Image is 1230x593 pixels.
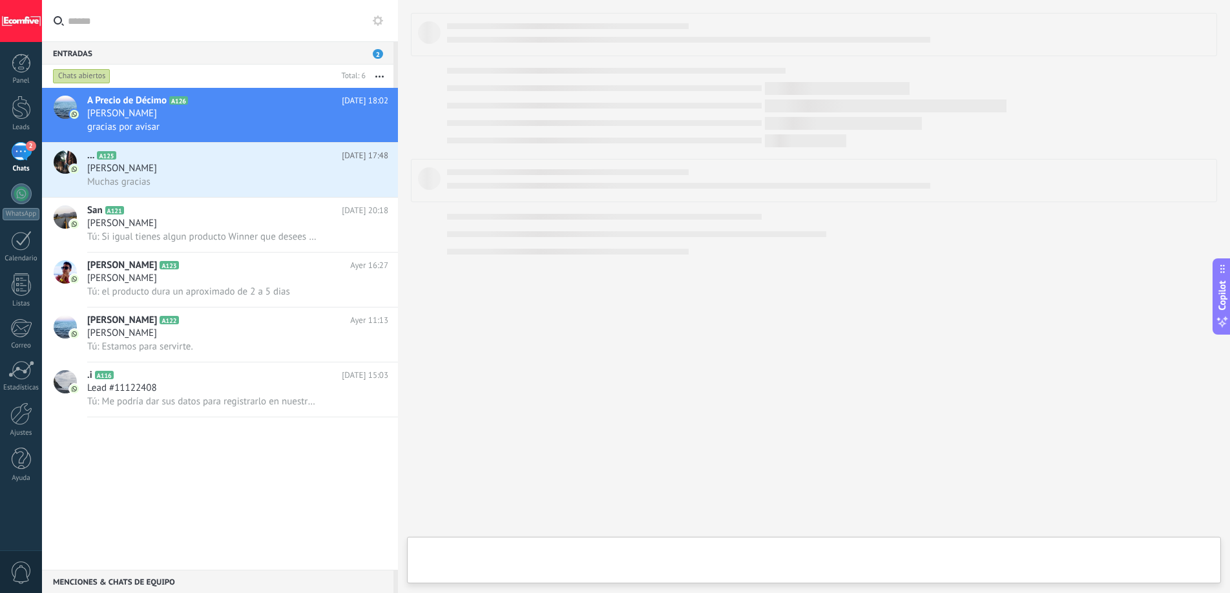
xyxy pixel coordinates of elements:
[87,176,151,188] span: Muchas gracias
[337,70,366,83] div: Total: 6
[70,275,79,284] img: icon
[42,88,398,142] a: avatariconA Precio de DécimoA126[DATE] 18:02[PERSON_NAME]gracias por avisar
[366,65,393,88] button: Más
[373,49,383,59] span: 2
[87,94,167,107] span: A Precio de Décimo
[160,261,178,269] span: A123
[3,300,40,308] div: Listas
[3,123,40,132] div: Leads
[70,165,79,174] img: icon
[26,141,36,151] span: 2
[87,162,157,175] span: [PERSON_NAME]
[87,231,317,243] span: Tú: Si igual tienes algun producto Winner que desees que traigamos, envianos la data y lo validamos.
[87,149,94,162] span: ...
[3,255,40,263] div: Calendario
[42,198,398,252] a: avatariconSanA121[DATE] 20:18[PERSON_NAME]Tú: Si igual tienes algun producto Winner que desees qu...
[342,204,388,217] span: [DATE] 20:18
[87,395,317,408] span: Tú: Me podría dar sus datos para registrarlo en nuestro sistema y poder brindarle información de ...
[87,272,157,285] span: [PERSON_NAME]
[3,208,39,220] div: WhatsApp
[3,384,40,392] div: Estadísticas
[87,107,157,120] span: [PERSON_NAME]
[87,286,290,298] span: Tú: el producto dura un aproximado de 2 a 5 dias
[350,259,388,272] span: Ayer 16:27
[70,384,79,393] img: icon
[87,259,157,272] span: [PERSON_NAME]
[350,314,388,327] span: Ayer 11:13
[87,340,193,353] span: Tú: Estamos para servirte.
[3,342,40,350] div: Correo
[342,94,388,107] span: [DATE] 18:02
[87,217,157,230] span: [PERSON_NAME]
[160,316,178,324] span: A122
[42,253,398,307] a: avataricon[PERSON_NAME]A123Ayer 16:27[PERSON_NAME]Tú: el producto dura un aproximado de 2 a 5 dias
[3,165,40,173] div: Chats
[42,41,393,65] div: Entradas
[342,369,388,382] span: [DATE] 15:03
[87,382,157,395] span: Lead #11122408
[42,570,393,593] div: Menciones & Chats de equipo
[1216,281,1229,311] span: Copilot
[342,149,388,162] span: [DATE] 17:48
[42,143,398,197] a: avataricon...A125[DATE] 17:48[PERSON_NAME]Muchas gracias
[87,121,160,133] span: gracias por avisar
[53,68,110,84] div: Chats abiertos
[87,314,157,327] span: [PERSON_NAME]
[3,474,40,483] div: Ayuda
[70,220,79,229] img: icon
[95,371,114,379] span: A116
[87,369,92,382] span: .i
[3,429,40,437] div: Ajustes
[42,362,398,417] a: avataricon.iA116[DATE] 15:03Lead #11122408Tú: Me podría dar sus datos para registrarlo en nuestro...
[42,307,398,362] a: avataricon[PERSON_NAME]A122Ayer 11:13[PERSON_NAME]Tú: Estamos para servirte.
[97,151,116,160] span: A125
[70,110,79,119] img: icon
[169,96,188,105] span: A126
[87,327,157,340] span: [PERSON_NAME]
[105,206,124,214] span: A121
[87,204,103,217] span: San
[3,77,40,85] div: Panel
[70,329,79,338] img: icon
